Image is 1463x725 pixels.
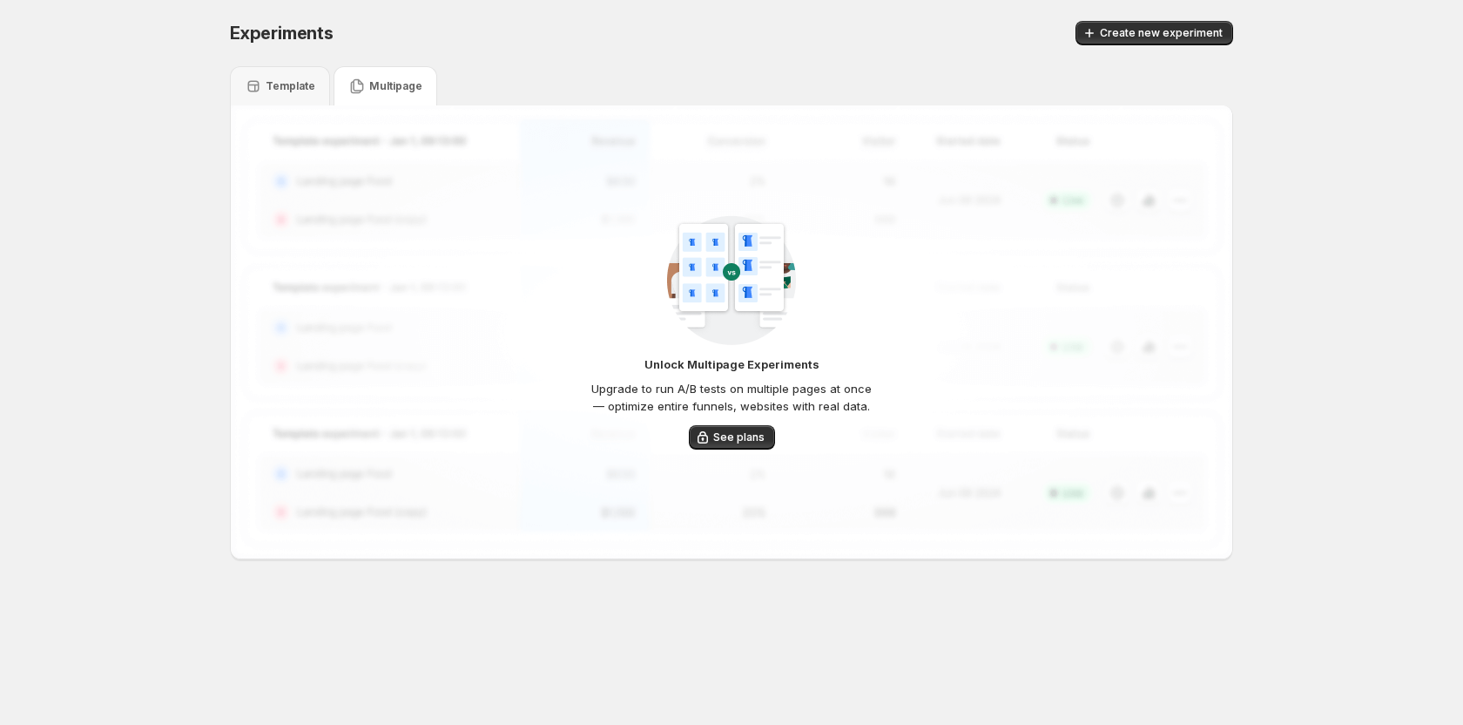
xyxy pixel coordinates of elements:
[369,79,422,93] p: Multipage
[1100,26,1223,40] span: Create new experiment
[644,356,819,373] p: Unlock Multipage Experiments
[689,425,775,450] button: See plans
[667,215,796,345] img: CampaignGroupTemplate
[266,79,315,93] p: Template
[230,23,334,44] span: Experiments
[713,430,765,444] span: See plans
[588,380,875,415] p: Upgrade to run A/B tests on multiple pages at once — optimize entire funnels, websites with real ...
[1075,21,1233,45] button: Create new experiment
